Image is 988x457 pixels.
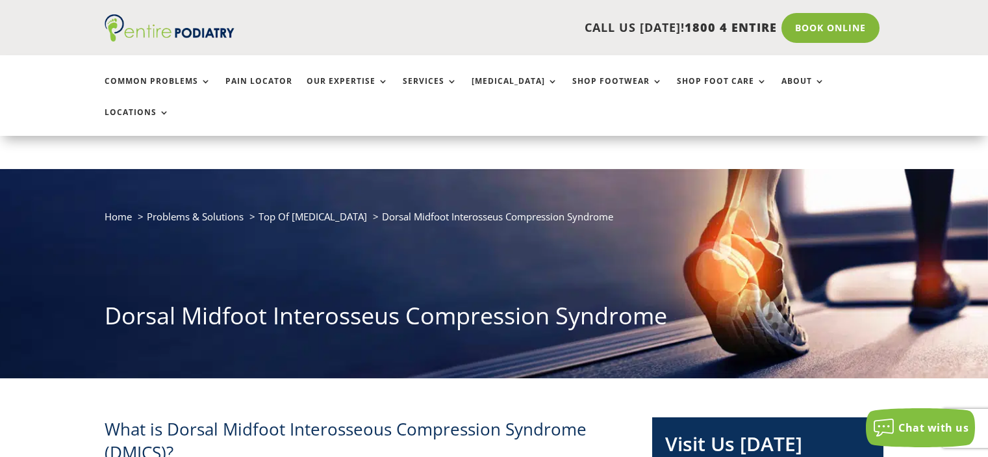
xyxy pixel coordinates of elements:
button: Chat with us [866,408,975,447]
span: Chat with us [898,421,969,435]
span: 1800 4 ENTIRE [685,20,777,35]
a: Shop Footwear [572,77,663,105]
a: Home [105,210,132,223]
a: [MEDICAL_DATA] [472,77,558,105]
a: Shop Foot Care [677,77,767,105]
a: Pain Locator [225,77,292,105]
h1: Dorsal Midfoot Interosseus Compression Syndrome [105,300,884,339]
a: Book Online [781,13,880,43]
img: logo (1) [105,14,234,42]
a: Services [403,77,457,105]
a: Locations [105,108,170,136]
a: Entire Podiatry [105,31,234,44]
a: Locations [105,141,170,169]
span: Dorsal Midfoot Interosseus Compression Syndrome [382,210,613,223]
p: CALL US [DATE]! [285,20,777,36]
a: Top Of [MEDICAL_DATA] [259,210,367,223]
a: Problems & Solutions [147,210,244,223]
nav: breadcrumb [105,208,884,235]
a: About [781,77,825,105]
a: Common Problems [105,77,211,105]
a: Our Expertise [307,77,388,105]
